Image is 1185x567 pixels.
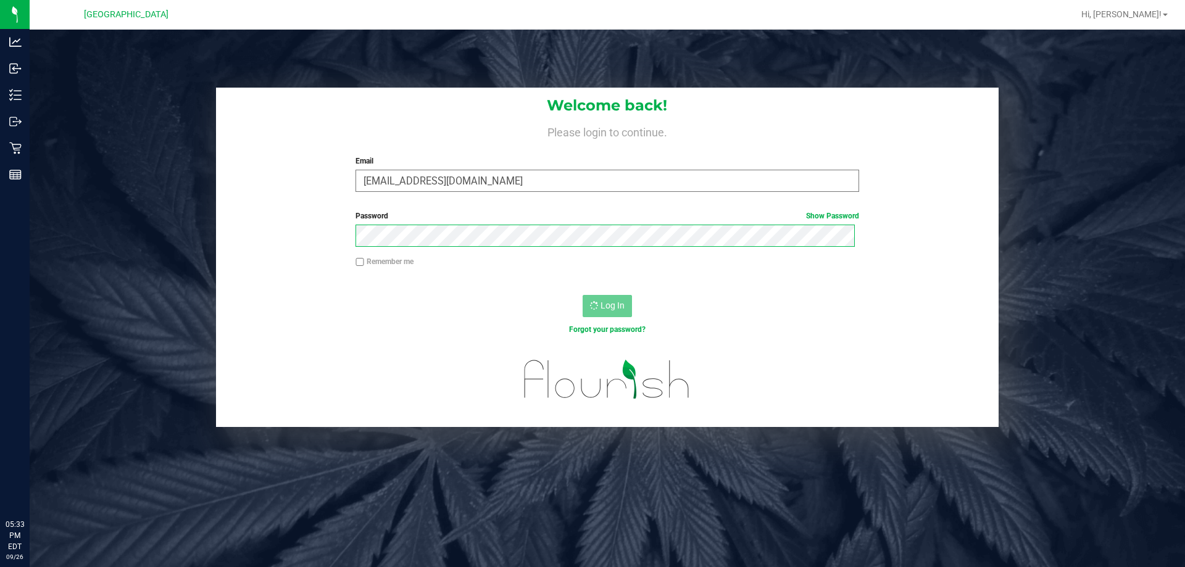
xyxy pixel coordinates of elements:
[355,258,364,267] input: Remember me
[355,155,859,167] label: Email
[355,212,388,220] span: Password
[84,9,168,20] span: [GEOGRAPHIC_DATA]
[9,62,22,75] inline-svg: Inbound
[1081,9,1162,19] span: Hi, [PERSON_NAME]!
[9,36,22,48] inline-svg: Analytics
[509,348,705,411] img: flourish_logo.svg
[355,256,414,267] label: Remember me
[601,300,625,310] span: Log In
[9,115,22,128] inline-svg: Outbound
[806,212,859,220] a: Show Password
[9,142,22,154] inline-svg: Retail
[569,325,646,334] a: Forgot your password?
[6,519,24,552] p: 05:33 PM EDT
[583,295,632,317] button: Log In
[216,123,999,138] h4: Please login to continue.
[216,97,999,114] h1: Welcome back!
[9,89,22,101] inline-svg: Inventory
[6,552,24,561] p: 09/26
[9,168,22,181] inline-svg: Reports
